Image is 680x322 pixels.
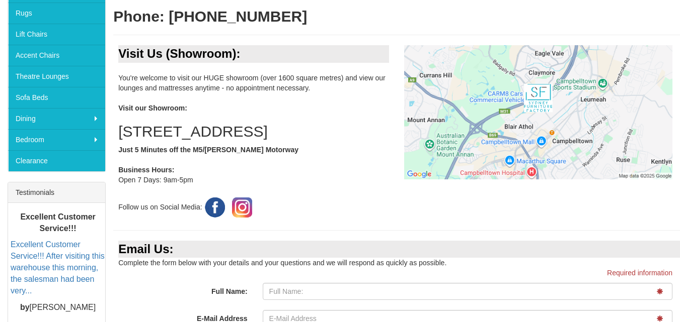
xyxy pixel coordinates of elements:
a: Clearance [8,150,105,171]
a: Rugs [8,3,105,24]
b: Excellent Customer Service!!! [20,212,95,232]
b: Phone: [PHONE_NUMBER] [113,8,307,25]
img: Click to activate map [404,45,672,179]
b: Business Hours: [118,166,174,174]
input: Full Name: [263,283,672,300]
label: Full Name: [113,283,255,296]
img: Facebook [202,195,228,220]
div: Email Us: [118,241,680,258]
p: Required information [121,268,672,278]
p: [PERSON_NAME] [11,301,105,313]
h2: [STREET_ADDRESS] [118,123,389,140]
a: Theatre Lounges [8,66,105,87]
a: Bedroom [8,129,105,150]
b: by [20,302,30,311]
a: Accent Chairs [8,45,105,66]
div: Complete the form below with your details and your questions and we will respond as quickly as po... [113,241,680,268]
div: Visit Us (Showroom): [118,45,389,62]
b: Visit our Showroom: Just 5 Minutes off the M5/[PERSON_NAME] Motorway [118,104,389,154]
a: Sofa Beds [8,87,105,108]
a: Excellent Customer Service!!! After visiting this warehouse this morning, the salesman had been v... [11,240,105,294]
div: Testimonials [8,182,105,203]
a: Lift Chairs [8,24,105,45]
img: Instagram [230,195,255,220]
a: Dining [8,108,105,129]
div: You're welcome to visit our HUGE showroom (over 1600 square metres) and view our lounges and matt... [113,45,397,220]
